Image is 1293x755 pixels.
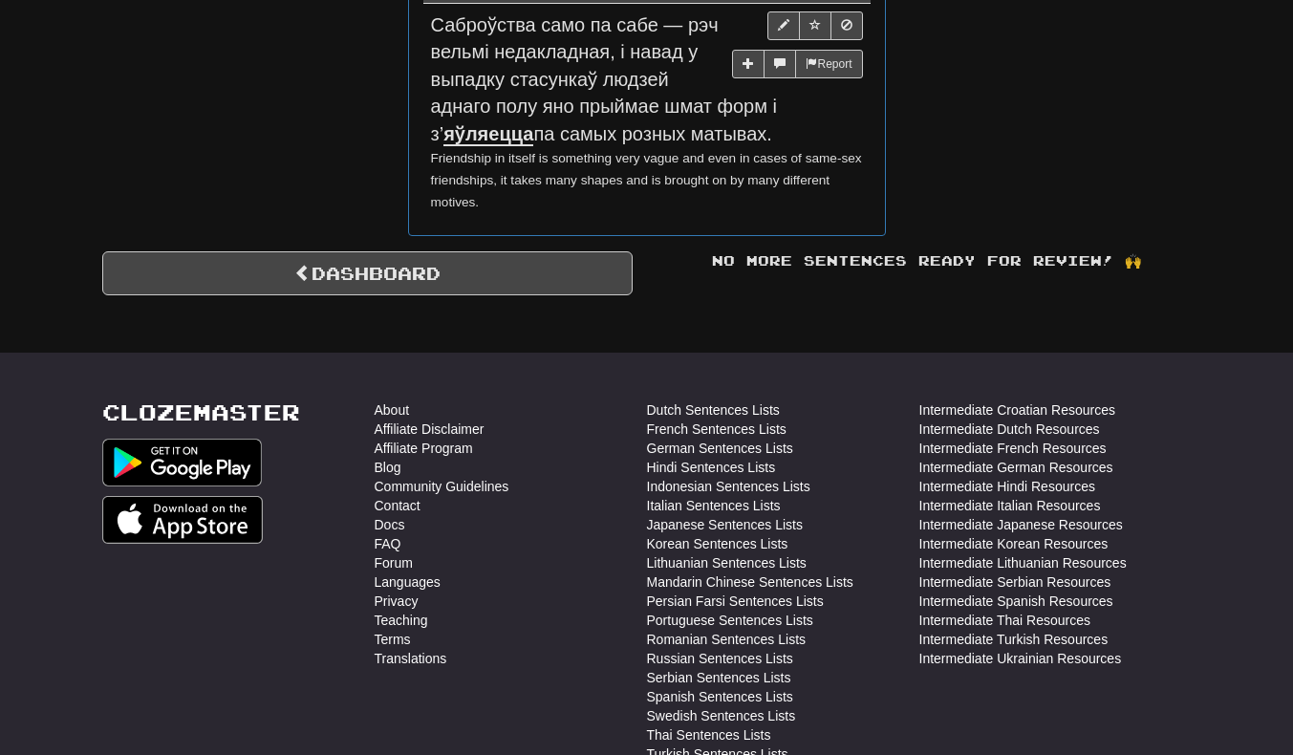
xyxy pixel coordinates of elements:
[919,611,1091,630] a: Intermediate Thai Resources
[647,420,787,439] a: French Sentences Lists
[647,553,807,572] a: Lithuanian Sentences Lists
[919,572,1111,592] a: Intermediate Serbian Resources
[375,400,410,420] a: About
[102,251,633,295] a: Dashboard
[647,458,776,477] a: Hindi Sentences Lists
[375,515,405,534] a: Docs
[919,630,1109,649] a: Intermediate Turkish Resources
[375,477,509,496] a: Community Guidelines
[431,151,862,209] small: Friendship in itself is something very vague and even in cases of same-sex friendships, it takes ...
[375,649,447,668] a: Translations
[102,496,264,544] img: Get it on App Store
[767,11,800,40] button: Edit sentence
[647,725,771,744] a: Thai Sentences Lists
[102,400,300,424] a: Clozemaster
[919,439,1107,458] a: Intermediate French Resources
[799,11,831,40] button: Toggle favorite
[919,534,1109,553] a: Intermediate Korean Resources
[830,11,863,40] button: Toggle ignore
[375,420,485,439] a: Affiliate Disclaimer
[647,706,796,725] a: Swedish Sentences Lists
[443,123,533,146] u: яўляецца
[647,649,793,668] a: Russian Sentences Lists
[647,477,810,496] a: Indonesian Sentences Lists
[919,477,1095,496] a: Intermediate Hindi Resources
[647,400,780,420] a: Dutch Sentences Lists
[102,439,263,486] img: Get it on Google Play
[647,534,788,553] a: Korean Sentences Lists
[647,611,813,630] a: Portuguese Sentences Lists
[661,251,1192,270] div: No more sentences ready for review! 🙌
[431,14,778,146] span: Саброўства само па сабе — рэч вельмі недакладная, і навад у выпадку стасункаў людзей аднаго полу ...
[919,649,1122,668] a: Intermediate Ukrainian Resources
[647,592,824,611] a: Persian Farsi Sentences Lists
[375,592,419,611] a: Privacy
[767,11,863,40] div: Sentence controls
[375,553,413,572] a: Forum
[647,668,791,687] a: Serbian Sentences Lists
[647,572,853,592] a: Mandarin Chinese Sentences Lists
[919,458,1113,477] a: Intermediate German Resources
[919,400,1115,420] a: Intermediate Croatian Resources
[919,420,1100,439] a: Intermediate Dutch Resources
[795,50,862,78] button: Report
[919,515,1123,534] a: Intermediate Japanese Resources
[375,458,401,477] a: Blog
[647,515,803,534] a: Japanese Sentences Lists
[732,50,862,78] div: More sentence controls
[647,687,793,706] a: Spanish Sentences Lists
[375,439,473,458] a: Affiliate Program
[647,439,793,458] a: German Sentences Lists
[919,496,1101,515] a: Intermediate Italian Resources
[647,630,807,649] a: Romanian Sentences Lists
[919,553,1127,572] a: Intermediate Lithuanian Resources
[647,496,781,515] a: Italian Sentences Lists
[919,592,1113,611] a: Intermediate Spanish Resources
[375,534,401,553] a: FAQ
[375,496,420,515] a: Contact
[375,630,411,649] a: Terms
[375,572,441,592] a: Languages
[375,611,428,630] a: Teaching
[732,50,765,78] button: Add sentence to collection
